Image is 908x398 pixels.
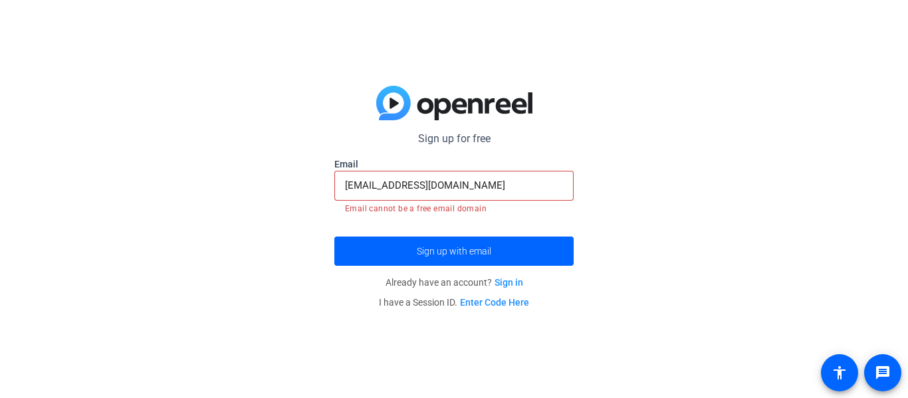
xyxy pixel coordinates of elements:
img: blue-gradient.svg [376,86,532,120]
mat-icon: accessibility [832,365,848,381]
button: Sign up with email [334,237,574,266]
mat-icon: message [875,365,891,381]
label: Email [334,157,574,171]
p: Sign up for free [334,131,574,147]
span: I have a Session ID. [379,297,529,308]
span: Already have an account? [386,277,523,288]
input: Enter Email Address [345,177,563,193]
mat-error: Email cannot be a free email domain [345,201,563,215]
a: Enter Code Here [460,297,529,308]
a: Sign in [495,277,523,288]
